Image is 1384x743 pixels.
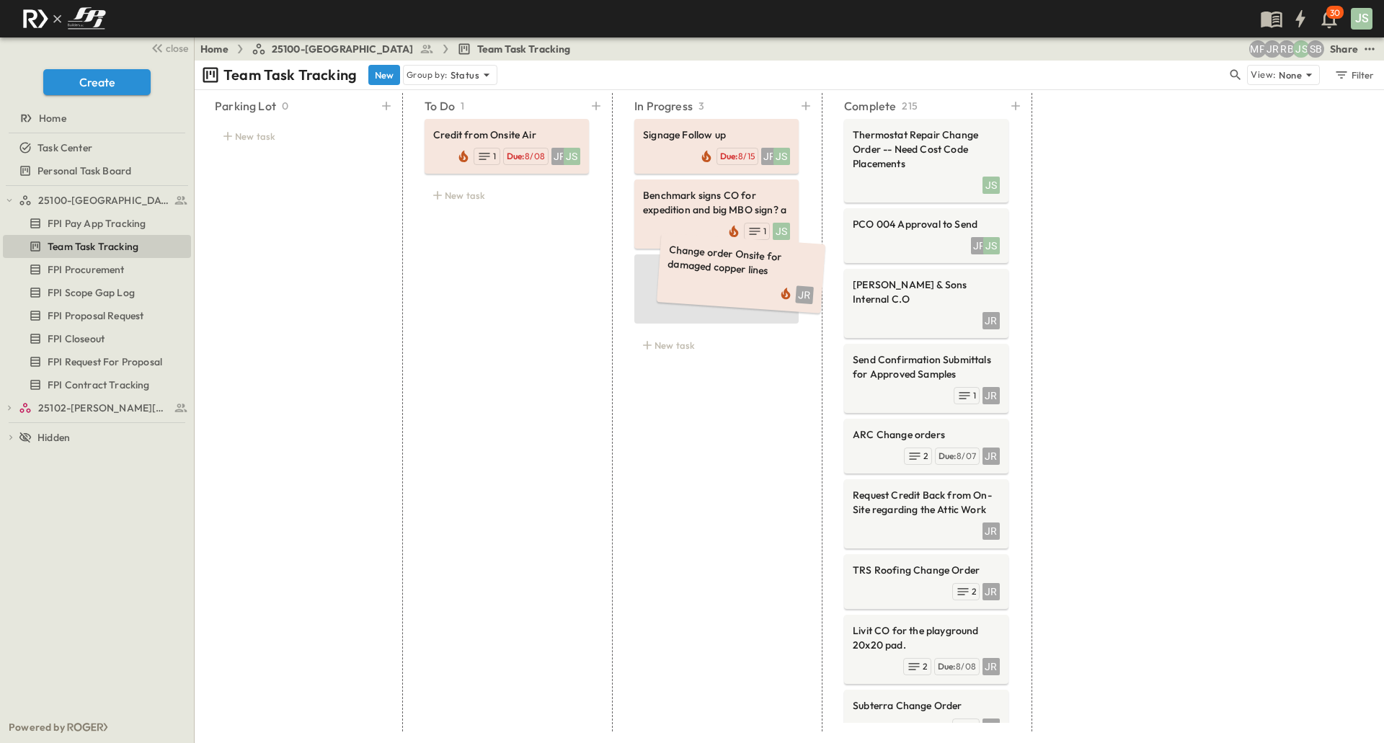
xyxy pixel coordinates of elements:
div: Livit CO for the playground 20x20 pad.JRDue:8/082 [844,615,1008,684]
a: FPI Pay App Tracking [3,213,188,233]
span: 2 [972,586,976,597]
a: 25100-Vanguard Prep School [19,190,188,210]
span: Signage Follow up [643,128,790,142]
span: Team Task Tracking [477,42,571,56]
p: View: [1251,67,1276,83]
div: JR [982,583,1000,600]
a: FPI Procurement [3,259,188,280]
a: Home [200,42,229,56]
div: Credit from Onsite AirJRJSDue:8/081 [425,119,589,174]
span: 1 [763,226,766,237]
span: FPI Procurement [48,262,125,277]
div: JS [1351,8,1372,30]
div: FPI Contract Trackingtest [3,373,191,396]
span: Request Credit Back from On-Site regarding the Attic Work [853,488,1000,517]
span: Livit CO for the playground 20x20 pad. [853,623,1000,652]
span: ARC Change orders [853,427,1000,442]
a: 25100-[GEOGRAPHIC_DATA] [252,42,434,56]
span: Change order Onsite for damaged copper lines [667,242,816,281]
p: 3 [698,99,704,113]
div: JS [773,223,790,240]
div: FPI Request For Proposaltest [3,350,191,373]
span: Due: [938,661,956,672]
div: Team Task Trackingtest [3,235,191,258]
div: Request Credit Back from On-Site regarding the Attic WorkJR [844,479,1008,548]
div: JR [795,285,814,304]
div: JR [761,148,778,165]
div: Jesse Sullivan (jsullivan@fpibuilders.com) [1292,40,1310,58]
div: [PERSON_NAME] & Sons Internal C.OJR [844,269,1008,338]
p: Team Task Tracking [223,65,357,85]
span: Credit from Onsite Air [433,128,580,142]
div: JR [982,718,1000,736]
a: Team Task Tracking [3,236,188,257]
div: FPI Scope Gap Logtest [3,281,191,304]
span: 25100-[GEOGRAPHIC_DATA] [272,42,414,56]
div: New task [634,335,799,355]
span: 2 [972,721,976,733]
span: FPI Proposal Request [48,308,143,323]
button: New [368,65,400,85]
a: 25102-Christ The Redeemer Anglican Church [19,398,188,418]
span: FPI Closeout [48,332,105,346]
div: JS [982,237,1000,254]
span: 8/08 [956,661,976,672]
span: Task Center [37,141,92,155]
p: None [1279,68,1302,82]
span: Due: [507,151,525,161]
div: JS [563,148,580,165]
span: Home [39,111,66,125]
a: FPI Contract Tracking [3,375,188,395]
div: Signage Follow upJRJSDue:8/15 [634,119,799,174]
span: FPI Contract Tracking [48,378,150,392]
a: FPI Request For Proposal [3,352,188,372]
span: Due: [720,151,738,161]
div: Thermostat Repair Change Order -- Need Cost Code PlacementsJS [844,119,1008,203]
span: 8/07 [957,450,976,461]
span: FPI Pay App Tracking [48,216,146,231]
button: Create [43,69,151,95]
span: 25102-Christ The Redeemer Anglican Church [38,401,170,415]
div: New task [425,185,589,205]
div: 25100-Vanguard Prep Schooltest [3,189,191,212]
div: TRS Roofing Change OrderJR2 [844,554,1008,609]
button: close [145,37,191,58]
span: FPI Scope Gap Log [48,285,135,300]
span: TRS Roofing Change Order [853,563,1000,577]
div: FPI Procurementtest [3,258,191,281]
div: JS [982,177,1000,194]
div: Sterling Barnett (sterling@fpibuilders.com) [1307,40,1324,58]
span: Personal Task Board [37,164,131,178]
span: 8/15 [738,151,755,161]
a: Personal Task Board [3,161,188,181]
div: Change order Onsite for damaged copper linesJR [657,233,825,313]
span: close [166,41,188,55]
div: JS [773,148,790,165]
div: JR [982,312,1000,329]
span: 1 [973,390,976,401]
p: 0 [282,99,288,113]
div: FPI Proposal Requesttest [3,304,191,327]
div: Monica Pruteanu (mpruteanu@fpibuilders.com) [1249,40,1267,58]
span: Thermostat Repair Change Order -- Need Cost Code Placements [853,128,1000,171]
nav: breadcrumbs [200,42,580,56]
div: JR [551,148,569,165]
span: 8/08 [525,151,545,161]
span: [PERSON_NAME] & Sons Internal C.O [853,277,1000,306]
span: 1 [493,151,496,162]
p: 1 [461,99,464,113]
div: JR [982,387,1000,404]
span: Due: [939,450,957,461]
button: JS [1349,6,1374,31]
div: FPI Closeouttest [3,327,191,350]
p: In Progress [634,97,693,115]
div: Personal Task Boardtest [3,159,191,182]
div: Jayden Ramirez (jramirez@fpibuilders.com) [1264,40,1281,58]
p: Status [451,68,479,82]
p: To Do [425,97,455,115]
div: PCO 004 Approval to SendJRJS [844,208,1008,263]
a: Team Task Tracking [457,42,571,56]
span: Send Confirmation Submittals for Approved Samples [853,352,1000,381]
div: JR [982,522,1000,540]
button: test [1361,40,1378,58]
